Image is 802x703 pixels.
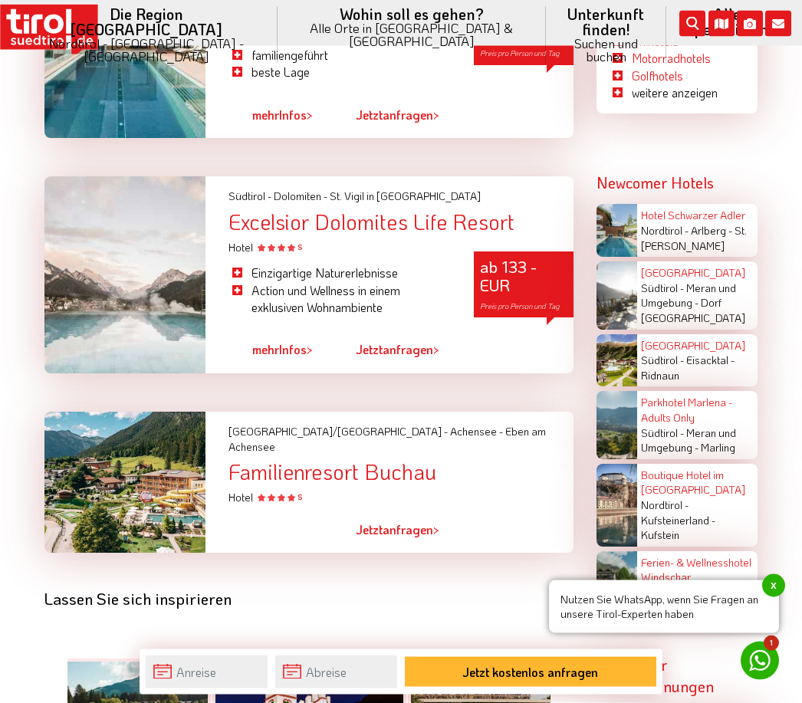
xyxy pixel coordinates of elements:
a: mehrInfos> [252,98,313,133]
li: Action und Wellness in einem exklusiven Wohnambiente [228,283,451,317]
span: Meran und Umgebung - [641,426,736,456]
div: Lassen Sie sich inspirieren [44,590,574,608]
small: Nordtirol - [GEOGRAPHIC_DATA] - [GEOGRAPHIC_DATA] [34,37,259,63]
span: > [307,342,313,358]
span: > [433,107,439,123]
span: > [433,522,439,538]
span: Eisacktal - [686,353,735,368]
button: Jetzt kostenlos anfragen [405,657,656,687]
span: Kufstein [641,528,679,543]
a: Jetztanfragen> [356,333,439,369]
input: Abreise [275,655,397,688]
span: > [433,342,439,358]
sup: S [297,492,302,503]
span: Südtirol - [641,426,684,441]
a: [GEOGRAPHIC_DATA] [641,339,745,353]
span: mehr [252,342,279,358]
a: Jetztanfragen> [356,98,439,133]
span: Marling [701,441,735,455]
span: Hotel [228,491,302,505]
span: Ridnaun [641,369,679,383]
span: Eben am Achensee [228,425,546,455]
span: Nordtirol - [641,224,689,238]
span: 1 [764,636,779,651]
small: Alle Orte in [GEOGRAPHIC_DATA] & [GEOGRAPHIC_DATA] [296,21,528,48]
a: Hotel Schwarzer Adler [641,209,745,223]
span: Südtirol - [641,353,684,368]
a: Parkhotel Marlena - Adults Only [641,396,732,425]
a: mehrInfos> [252,333,313,369]
input: Anreise [146,655,268,688]
a: Ferien- & Wellnesshotel Windschar [641,556,751,586]
span: Achensee - [450,425,503,439]
div: Excelsior Dolomites Life Resort [228,211,574,235]
li: weitere anzeigen [609,85,745,102]
span: > [307,107,313,123]
a: 1 Nutzen Sie WhatsApp, wenn Sie Fragen an unsere Tirol-Experten habenx [741,642,779,680]
span: Hotel [228,241,302,255]
span: Preis pro Person und Tag [480,302,560,312]
span: St. Vigil in [GEOGRAPHIC_DATA] [330,189,481,204]
span: Jetzt [356,522,383,538]
div: ab 133 - EUR [474,252,574,317]
span: mehr [252,107,279,123]
a: [GEOGRAPHIC_DATA] [641,266,745,281]
li: Einzigartige Naturerlebnisse [228,265,451,282]
span: Kufsteinerland - [641,514,715,528]
i: Fotogalerie [737,11,763,37]
i: Kontakt [765,11,791,37]
span: Nordtirol - [641,498,689,513]
span: Dorf [GEOGRAPHIC_DATA] [641,296,745,326]
span: Dolomiten - [274,189,327,204]
span: x [762,574,785,597]
a: Jetztanfragen> [356,513,439,548]
span: St. [PERSON_NAME] [641,224,747,254]
span: Nutzen Sie WhatsApp, wenn Sie Fragen an unsere Tirol-Experten haben [549,580,779,633]
span: Südtirol - [641,281,684,296]
span: Arlberg - [691,224,732,238]
small: Suchen und buchen [564,37,648,63]
span: Südtirol - [228,189,271,204]
span: [GEOGRAPHIC_DATA]/[GEOGRAPHIC_DATA] - [228,425,448,439]
sup: S [297,242,302,253]
div: Familienresort Buchau [228,461,574,485]
i: Karte öffnen [708,11,735,37]
a: Golfhotels [632,68,683,84]
span: Meran und Umgebung - [641,281,736,311]
span: Jetzt [356,342,383,358]
strong: Newcomer Hotels [597,173,714,193]
span: Jetzt [356,107,383,123]
a: Boutique Hotel im [GEOGRAPHIC_DATA] [641,468,745,498]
